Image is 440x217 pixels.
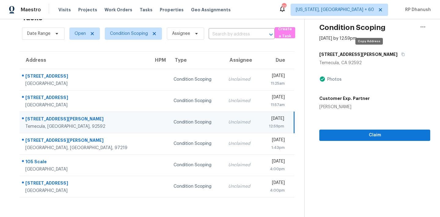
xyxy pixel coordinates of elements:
div: 708 [282,4,286,10]
span: Work Orders [105,7,132,13]
div: 4:00pm [265,166,285,172]
div: 12:59pm [265,123,284,129]
span: [US_STATE], [GEOGRAPHIC_DATA] + 60 [296,7,374,13]
div: Temecula, [GEOGRAPHIC_DATA], 92592 [25,123,144,130]
span: Tasks [140,8,152,12]
div: Unclaimed [228,183,255,189]
span: Geo Assignments [191,7,231,13]
div: Condition Scoping [174,119,218,125]
div: Condition Scoping [174,162,218,168]
span: Projects [78,7,97,13]
div: Unclaimed [228,76,255,83]
h2: Condition Scoping [319,24,386,31]
div: [DATE] [265,116,284,123]
div: [GEOGRAPHIC_DATA] [25,188,144,194]
span: Properties [160,7,184,13]
span: Create a Task [278,26,292,40]
div: [STREET_ADDRESS] [25,94,144,102]
div: [DATE] [265,94,285,102]
div: [STREET_ADDRESS] [25,73,144,81]
span: Claim [324,131,425,139]
div: Condition Scoping [174,76,218,83]
span: Maestro [21,7,41,13]
div: [DATE] by 12:59pm [319,35,357,42]
div: [DATE] [265,73,285,80]
div: [DATE] [265,180,285,187]
div: [PERSON_NAME] [319,104,370,110]
span: Open [75,31,86,37]
button: Open [267,30,275,39]
span: Condition Scoping [110,31,148,37]
h5: [STREET_ADDRESS][PERSON_NAME] [319,51,398,57]
div: Temecula, CA 92592 [319,60,430,66]
div: Condition Scoping [174,141,218,147]
div: [GEOGRAPHIC_DATA] [25,81,144,87]
div: [STREET_ADDRESS] [25,180,144,188]
div: Photos [325,76,342,83]
th: Due [260,52,294,69]
div: 11:57am [265,102,285,108]
span: Visits [58,7,71,13]
th: Assignee [223,52,260,69]
input: Search by address [209,30,258,39]
h5: Customer Exp. Partner [319,95,370,101]
div: Unclaimed [228,141,255,147]
div: Condition Scoping [174,183,218,189]
th: Type [169,52,223,69]
th: HPM [149,52,168,69]
h2: Tasks [22,15,42,21]
span: RP Dhanush [403,7,431,13]
th: Address [20,52,149,69]
div: [GEOGRAPHIC_DATA], [GEOGRAPHIC_DATA], 97219 [25,145,144,151]
div: [DATE] [265,158,285,166]
span: Date Range [27,31,50,37]
div: 105 Scale [25,159,144,166]
div: [GEOGRAPHIC_DATA] [25,102,144,108]
div: Unclaimed [228,162,255,168]
span: Assignee [172,31,190,37]
button: Claim [319,130,430,141]
div: Unclaimed [228,119,255,125]
div: 11:25am [265,80,285,86]
div: [GEOGRAPHIC_DATA] [25,166,144,172]
div: 4:00pm [265,187,285,193]
div: Condition Scoping [174,98,218,104]
div: [DATE] [265,137,285,145]
div: [STREET_ADDRESS][PERSON_NAME] [25,137,144,145]
div: Unclaimed [228,98,255,104]
div: 1:43pm [265,145,285,151]
div: [STREET_ADDRESS][PERSON_NAME] [25,116,144,123]
button: Create a Task [275,27,295,38]
img: Artifact Present Icon [319,76,325,82]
